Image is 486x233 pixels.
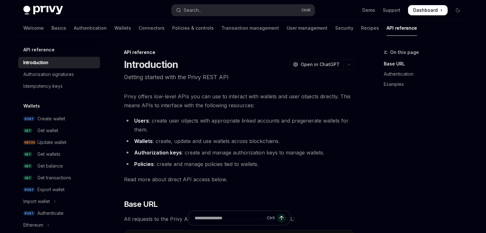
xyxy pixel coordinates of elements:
[335,20,353,36] a: Security
[124,59,178,70] h1: Introduction
[18,125,100,136] a: GETGet wallet
[23,82,63,90] div: Idempotency keys
[408,5,448,15] a: Dashboard
[23,20,44,36] a: Welcome
[37,127,58,134] div: Get wallet
[37,139,66,146] div: Update wallet
[172,4,315,16] button: Open search
[287,20,328,36] a: User management
[18,207,100,219] a: POSTAuthenticate
[37,150,60,158] div: Get wallets
[124,199,158,209] span: Base URL
[301,61,340,68] span: Open in ChatGPT
[134,149,182,156] strong: Authorization keys
[124,175,354,184] span: Read more about direct API access below.
[23,211,35,216] span: POST
[124,148,354,157] li: : create and manage authorization keys to manage wallets.
[23,164,32,169] span: GET
[18,196,100,207] button: Toggle Import wallet section
[413,7,438,13] span: Dashboard
[383,7,400,13] a: Support
[114,20,131,36] a: Wallets
[134,161,154,167] strong: Policies
[384,79,468,89] a: Examples
[23,140,36,145] span: PATCH
[23,59,48,66] div: Introduction
[361,20,379,36] a: Recipes
[37,209,64,217] div: Authenticate
[18,219,100,231] button: Toggle Ethereum section
[134,138,153,144] strong: Wallets
[23,6,63,15] img: dark logo
[390,49,419,56] span: On this page
[384,59,468,69] a: Base URL
[221,20,279,36] a: Transaction management
[18,148,100,160] a: GETGet wallets
[139,20,165,36] a: Connectors
[18,57,100,68] a: Introduction
[18,184,100,195] a: POSTExport wallet
[124,116,354,134] li: : create user objects with appropriate linked accounts and pregenerate wallets for them.
[37,186,65,193] div: Export wallet
[23,71,74,78] div: Authorization signatures
[172,20,214,36] a: Policies & controls
[134,117,149,124] strong: Users
[51,20,66,36] a: Basics
[23,198,50,205] div: Import wallet
[124,73,354,82] p: Getting started with the Privy REST API
[23,187,35,192] span: POST
[23,102,40,110] h5: Wallets
[23,117,35,121] span: POST
[18,160,100,172] a: GETGet balance
[23,176,32,180] span: GET
[277,214,286,222] button: Send message
[301,8,311,13] span: Ctrl K
[23,221,43,229] div: Ethereum
[387,20,417,36] a: API reference
[18,172,100,184] a: GETGet transactions
[23,46,55,54] h5: API reference
[37,174,71,182] div: Get transactions
[18,80,100,92] a: Idempotency keys
[124,92,354,110] span: Privy offers low-level APIs you can use to interact with wallets and user objects directly. This ...
[124,49,354,56] div: API reference
[195,211,264,225] input: Ask a question...
[37,115,65,123] div: Create wallet
[23,152,32,157] span: GET
[124,137,354,146] li: : create, update and use wallets across blockchains.
[384,69,468,79] a: Authentication
[453,5,463,15] button: Toggle dark mode
[18,69,100,80] a: Authorization signatures
[37,162,63,170] div: Get balance
[184,6,202,14] div: Search...
[124,160,354,169] li: : create and manage policies tied to wallets.
[18,113,100,124] a: POSTCreate wallet
[18,137,100,148] a: PATCHUpdate wallet
[362,7,375,13] a: Demo
[289,59,343,70] button: Open in ChatGPT
[74,20,107,36] a: Authentication
[23,128,32,133] span: GET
